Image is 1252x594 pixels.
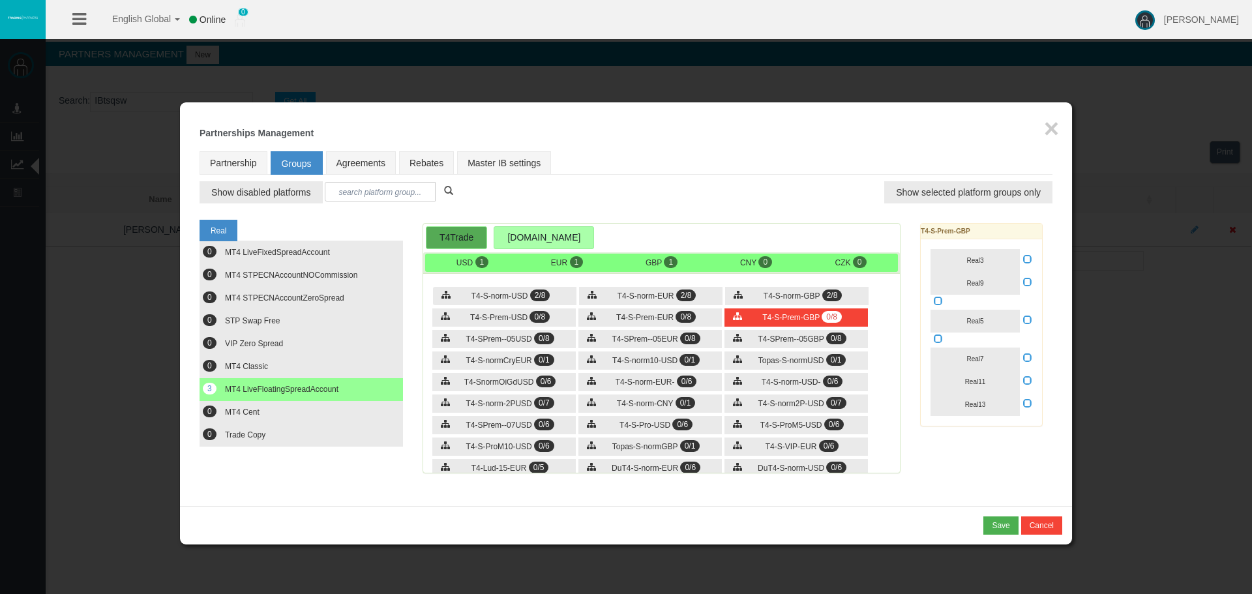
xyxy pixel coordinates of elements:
[822,290,842,301] span: 2/8
[200,264,403,287] button: 0 MT4 STPECNAccountNOCommission
[966,257,983,264] span: Real3
[536,376,556,387] span: 0/6
[762,313,820,322] span: T4-S-Prem-GBP
[619,421,670,430] span: T4-S-Pro-USD
[529,311,550,323] span: 0/8
[238,8,248,16] span: 0
[616,313,674,322] span: T4-S-Prem-EUR
[225,339,283,348] span: VIP Zero Spread
[758,464,824,473] span: DuT4-S-norm-USD
[200,220,237,241] a: Real
[471,464,527,473] span: T4-Lud-15-EUR
[826,333,846,344] span: 0/8
[225,248,330,257] span: MT4 LiveFixedSpreadAccount
[612,464,678,473] span: DuT4-S-norm-EUR
[826,397,846,409] span: 0/7
[200,287,403,310] button: 0 MT4 STPECNAccountZeroSpread
[612,442,678,451] span: Topas-S-normGBP
[200,14,226,25] span: Online
[225,271,357,280] span: MT4 STPECNAccountNOCommission
[200,424,403,447] button: 0 Trade Copy
[551,258,567,267] span: EUR
[676,311,696,323] span: 0/8
[896,186,1041,199] span: Show selected platform groups only
[853,256,867,268] span: 0
[965,378,986,385] span: Real11
[203,428,216,440] span: 0
[225,430,265,439] span: Trade Copy
[225,293,344,303] span: MT4 STPECNAccountZeroSpread
[534,333,554,344] span: 0/8
[200,355,403,378] button: 0 MT4 Classic
[1135,10,1155,30] img: user-image
[225,408,260,417] span: MT4 Cent
[326,151,396,175] a: Agreements
[426,226,487,249] div: T4Trade
[200,333,403,355] button: 0 VIP Zero Spread
[826,354,846,366] span: 0/1
[760,421,822,430] span: T4-S-ProM5-USD
[203,383,216,394] span: 3
[570,256,584,268] span: 1
[466,442,531,451] span: T4-S-ProM10-USD
[966,280,983,287] span: Real9
[200,151,267,175] a: Partnership
[931,393,1020,416] button: Real13
[271,151,323,175] a: Groups
[758,334,824,344] span: T4-SPrem--05GBP
[225,362,268,371] span: MT4 Classic
[203,314,216,326] span: 0
[225,385,338,394] span: MT4 LiveFloatingSpreadAccount
[646,258,662,267] span: GBP
[966,318,983,325] span: Real5
[529,462,549,473] span: 0/5
[466,356,531,365] span: T4-S-normCryEUR
[826,462,846,473] span: 0/6
[672,419,693,430] span: 0/6
[740,258,756,267] span: CNY
[211,186,311,199] span: Show disabled platforms
[534,354,554,366] span: 0/1
[676,290,696,301] span: 2/8
[282,158,312,169] span: Groups
[200,378,403,401] button: 3 MT4 LiveFloatingSpreadAccount
[677,376,697,387] span: 0/6
[466,334,531,344] span: T4-SPrem--05USD
[200,401,403,424] button: 0 MT4 Cent
[225,316,280,325] span: STP Swap Free
[835,258,850,267] span: CZK
[664,256,678,268] span: 1
[494,226,594,249] div: [DOMAIN_NAME]
[200,181,323,203] button: Show disabled platforms
[530,290,550,301] span: 2/8
[95,14,171,24] span: English Global
[617,399,673,408] span: T4-S-norm-CNY
[457,151,551,175] a: Master IB settings
[965,401,986,408] span: Real13
[983,516,1018,535] button: Save
[475,256,489,268] span: 1
[758,399,824,408] span: T4-S-norm2P-USD
[758,356,824,365] span: Topas-S-normUSD
[534,419,554,430] span: 0/6
[466,399,531,408] span: T4-S-norm-2PUSD
[203,406,216,417] span: 0
[921,228,970,235] b: T4-S-Prem-GBP
[200,310,403,333] button: 0 STP Swap Free
[203,246,216,258] span: 0
[1021,516,1062,535] button: Cancel
[464,378,534,387] span: T4-SnormOiGdUSD
[966,355,983,363] span: Real7
[534,397,554,409] span: 0/7
[399,151,454,175] a: Rebates
[931,249,1020,272] button: Real3
[819,440,839,452] span: 0/6
[7,15,39,20] img: logo.svg
[758,256,772,268] span: 0
[931,310,1020,333] button: Real5
[1044,115,1059,141] button: ×
[470,313,528,322] span: T4-S-Prem-USD
[235,14,245,27] img: user_small.png
[203,360,216,372] span: 0
[822,311,842,323] span: 0/8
